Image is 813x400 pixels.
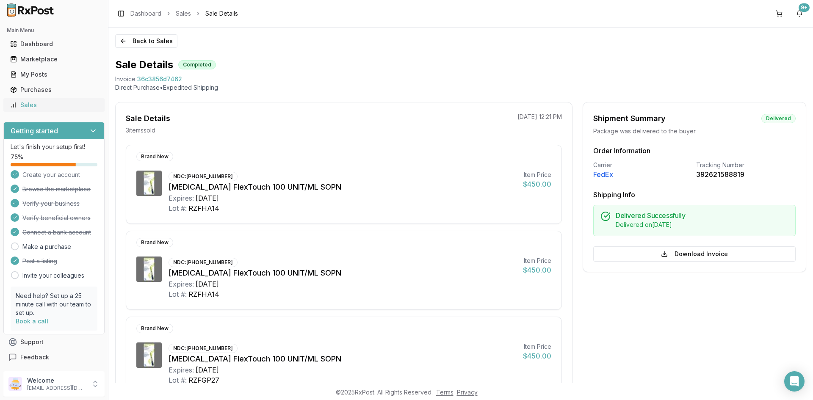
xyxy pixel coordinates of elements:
[523,257,551,265] div: Item Price
[517,113,562,121] p: [DATE] 12:21 PM
[22,228,91,237] span: Connect a bank account
[8,377,22,391] img: User avatar
[593,161,693,169] div: Carrier
[7,52,101,67] a: Marketplace
[169,181,516,193] div: [MEDICAL_DATA] FlexTouch 100 UNIT/ML SOPN
[27,376,86,385] p: Welcome
[523,171,551,179] div: Item Price
[793,7,806,20] button: 9+
[3,52,105,66] button: Marketplace
[196,279,219,289] div: [DATE]
[16,317,48,325] a: Book a call
[3,3,58,17] img: RxPost Logo
[169,172,238,181] div: NDC: [PHONE_NUMBER]
[115,58,173,72] h1: Sale Details
[169,344,238,353] div: NDC: [PHONE_NUMBER]
[169,267,516,279] div: [MEDICAL_DATA] FlexTouch 100 UNIT/ML SOPN
[10,86,98,94] div: Purchases
[593,113,666,124] div: Shipment Summary
[10,101,98,109] div: Sales
[616,212,788,219] h5: Delivered Successfully
[22,243,71,251] a: Make a purchase
[137,75,182,83] span: 36c3856d7462
[616,221,788,229] div: Delivered on [DATE]
[3,98,105,112] button: Sales
[3,334,105,350] button: Support
[22,271,84,280] a: Invite your colleagues
[136,152,173,161] div: Brand New
[196,193,219,203] div: [DATE]
[761,114,796,123] div: Delivered
[10,70,98,79] div: My Posts
[136,324,173,333] div: Brand New
[593,246,796,262] button: Download Invoice
[115,34,177,48] button: Back to Sales
[169,193,194,203] div: Expires:
[10,55,98,63] div: Marketplace
[3,68,105,81] button: My Posts
[10,40,98,48] div: Dashboard
[169,289,187,299] div: Lot #:
[16,292,92,317] p: Need help? Set up a 25 minute call with our team to set up.
[799,3,810,12] div: 9+
[523,342,551,351] div: Item Price
[178,60,216,69] div: Completed
[784,371,805,392] div: Open Intercom Messenger
[196,365,219,375] div: [DATE]
[7,36,101,52] a: Dashboard
[22,199,80,208] span: Verify your business
[169,353,516,365] div: [MEDICAL_DATA] FlexTouch 100 UNIT/ML SOPN
[205,9,238,18] span: Sale Details
[436,389,454,396] a: Terms
[7,67,101,82] a: My Posts
[169,203,187,213] div: Lot #:
[176,9,191,18] a: Sales
[523,351,551,361] div: $450.00
[457,389,478,396] a: Privacy
[11,126,58,136] h3: Getting started
[115,83,806,92] p: Direct Purchase • Expedited Shipping
[20,353,49,361] span: Feedback
[188,375,219,385] div: RZFGP27
[7,82,101,97] a: Purchases
[136,257,162,282] img: Tresiba FlexTouch 100 UNIT/ML SOPN
[7,27,101,34] h2: Main Menu
[696,169,796,179] div: 392621588819
[11,143,97,151] p: Let's finish your setup first!
[3,350,105,365] button: Feedback
[22,171,80,179] span: Create your account
[169,258,238,267] div: NDC: [PHONE_NUMBER]
[7,97,101,113] a: Sales
[27,385,86,392] p: [EMAIL_ADDRESS][DOMAIN_NAME]
[115,75,135,83] div: Invoice
[3,83,105,97] button: Purchases
[169,279,194,289] div: Expires:
[593,190,796,200] h3: Shipping Info
[188,289,219,299] div: RZFHA14
[593,169,693,179] div: FedEx
[126,126,155,135] p: 3 item s sold
[523,179,551,189] div: $450.00
[169,365,194,375] div: Expires:
[22,214,91,222] span: Verify beneficial owners
[136,238,173,247] div: Brand New
[22,185,91,193] span: Browse the marketplace
[11,153,23,161] span: 75 %
[136,171,162,196] img: Tresiba FlexTouch 100 UNIT/ML SOPN
[696,161,796,169] div: Tracking Number
[188,203,219,213] div: RZFHA14
[126,113,170,124] div: Sale Details
[130,9,238,18] nav: breadcrumb
[523,265,551,275] div: $450.00
[136,342,162,368] img: Tresiba FlexTouch 100 UNIT/ML SOPN
[22,257,57,265] span: Post a listing
[593,146,796,156] h3: Order Information
[593,127,796,135] div: Package was delivered to the buyer
[130,9,161,18] a: Dashboard
[169,375,187,385] div: Lot #:
[3,37,105,51] button: Dashboard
